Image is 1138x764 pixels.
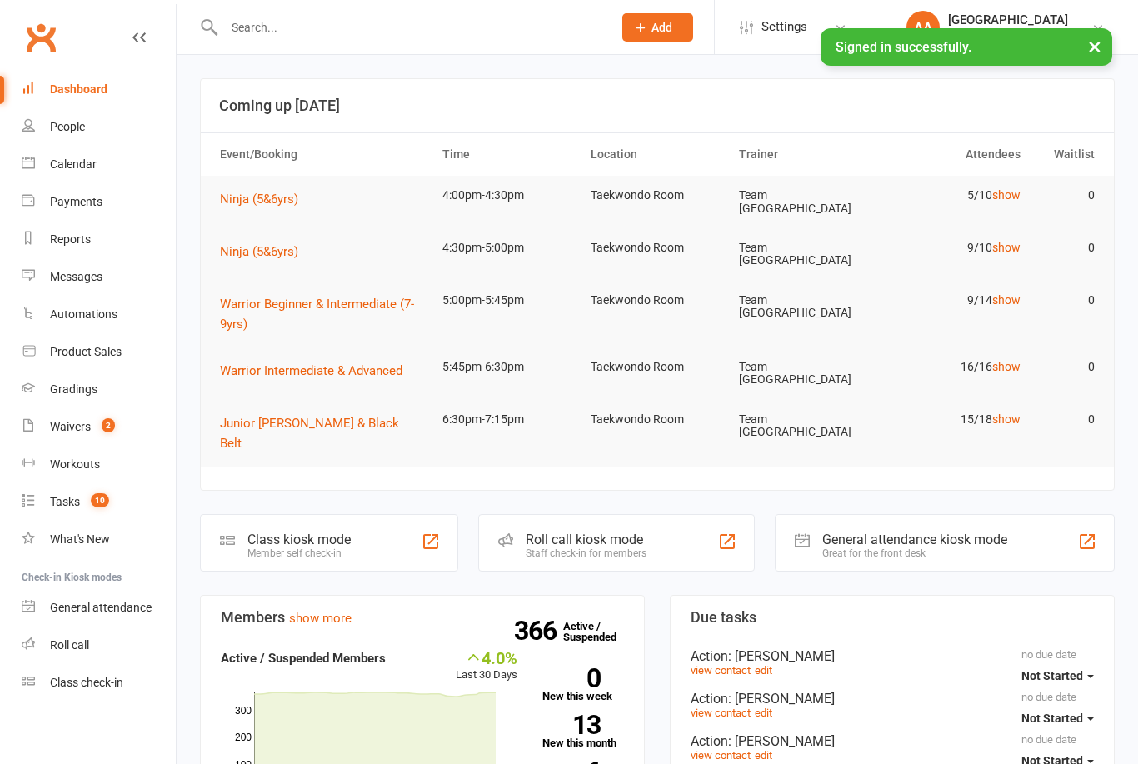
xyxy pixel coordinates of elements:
button: Not Started [1021,703,1094,733]
th: Location [583,133,731,176]
div: Roll call kiosk mode [526,532,646,547]
strong: Active / Suspended Members [221,651,386,666]
td: 5:00pm-5:45pm [435,281,583,320]
a: General attendance kiosk mode [22,589,176,627]
th: Event/Booking [212,133,435,176]
button: Not Started [1021,661,1094,691]
button: × [1080,28,1110,64]
a: view contact [691,707,751,719]
div: Reports [50,232,91,246]
span: Settings [761,8,807,46]
td: 5:45pm-6:30pm [435,347,583,387]
td: 0 [1028,228,1102,267]
a: Class kiosk mode [22,664,176,702]
td: 4:30pm-5:00pm [435,228,583,267]
a: show [992,188,1021,202]
th: Time [435,133,583,176]
a: show [992,241,1021,254]
a: edit [755,664,772,677]
td: 0 [1028,176,1102,215]
div: People [50,120,85,133]
a: edit [755,749,772,762]
h3: Members [221,609,624,626]
td: Taekwondo Room [583,228,731,267]
a: 0New this week [542,668,625,702]
th: Attendees [880,133,1028,176]
td: 6:30pm-7:15pm [435,400,583,439]
button: Add [622,13,693,42]
button: Ninja (5&6yrs) [220,189,310,209]
a: Payments [22,183,176,221]
div: Last 30 Days [456,648,517,684]
td: Taekwondo Room [583,176,731,215]
a: Roll call [22,627,176,664]
span: 2 [102,418,115,432]
div: Tasks [50,495,80,508]
th: Waitlist [1028,133,1102,176]
div: Class check-in [50,676,123,689]
span: Ninja (5&6yrs) [220,244,298,259]
span: Ninja (5&6yrs) [220,192,298,207]
td: 9/14 [880,281,1028,320]
button: Ninja (5&6yrs) [220,242,310,262]
a: People [22,108,176,146]
td: 5/10 [880,176,1028,215]
td: 0 [1028,400,1102,439]
a: Tasks 10 [22,483,176,521]
td: Taekwondo Room [583,400,731,439]
a: Automations [22,296,176,333]
a: show [992,360,1021,373]
th: Trainer [731,133,880,176]
a: Product Sales [22,333,176,371]
div: Class kiosk mode [247,532,351,547]
div: AA [906,11,940,44]
div: Action [691,733,1094,749]
a: What's New [22,521,176,558]
a: Clubworx [20,17,62,58]
div: Product Sales [50,345,122,358]
td: 0 [1028,347,1102,387]
div: Payments [50,195,102,208]
div: Waivers [50,420,91,433]
span: Not Started [1021,669,1083,682]
strong: 13 [542,712,601,737]
div: General attendance kiosk mode [822,532,1007,547]
strong: 366 [514,618,563,643]
a: view contact [691,749,751,762]
div: Action [691,648,1094,664]
a: edit [755,707,772,719]
td: Team [GEOGRAPHIC_DATA] [731,400,880,452]
input: Search... [219,16,601,39]
a: Calendar [22,146,176,183]
a: Dashboard [22,71,176,108]
div: Automations [50,307,117,321]
button: Warrior Intermediate & Advanced [220,361,414,381]
a: 13New this month [542,715,625,748]
div: General attendance [50,601,152,614]
td: Team [GEOGRAPHIC_DATA] [731,281,880,333]
div: Workouts [50,457,100,471]
div: Dashboard [50,82,107,96]
td: Team [GEOGRAPHIC_DATA] [731,347,880,400]
span: : [PERSON_NAME] [728,733,835,749]
a: show [992,412,1021,426]
div: Action [691,691,1094,707]
div: Team [GEOGRAPHIC_DATA] [948,27,1091,42]
td: 15/18 [880,400,1028,439]
div: Gradings [50,382,97,396]
a: Waivers 2 [22,408,176,446]
a: 366Active / Suspended [563,608,636,655]
button: Warrior Beginner & Intermediate (7-9yrs) [220,294,427,334]
span: Add [651,21,672,34]
td: 4:00pm-4:30pm [435,176,583,215]
div: Great for the front desk [822,547,1007,559]
div: Messages [50,270,102,283]
span: Junior [PERSON_NAME] & Black Belt [220,416,399,451]
div: Roll call [50,638,89,652]
a: Gradings [22,371,176,408]
div: 4.0% [456,648,517,667]
td: Team [GEOGRAPHIC_DATA] [731,228,880,281]
strong: 0 [542,666,601,691]
h3: Due tasks [691,609,1094,626]
div: [GEOGRAPHIC_DATA] [948,12,1091,27]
